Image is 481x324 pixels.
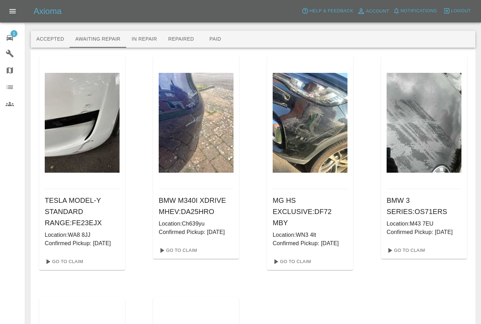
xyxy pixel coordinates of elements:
[270,256,313,267] a: Go To Claim
[384,245,427,256] a: Go To Claim
[273,231,347,239] p: Location: WN3 4lt
[4,3,21,20] button: Open drawer
[300,6,355,16] button: Help & Feedback
[273,195,347,228] h6: MG HS EXCLUSIVE : DF72 MBY
[401,7,437,15] span: Notifications
[126,31,163,48] button: In Repair
[156,245,199,256] a: Go To Claim
[45,239,120,248] p: Confirmed Pickup: [DATE]
[45,195,120,228] h6: TESLA MODEL-Y STANDARD RANGE : FE23EJX
[273,239,347,248] p: Confirmed Pickup: [DATE]
[200,31,231,48] button: Paid
[159,228,234,236] p: Confirmed Pickup: [DATE]
[366,7,389,15] span: Account
[163,31,200,48] button: Repaired
[355,6,391,17] a: Account
[34,6,62,17] h5: Axioma
[45,231,120,239] p: Location: WA8 8JJ
[159,195,234,217] h6: BMW M340I XDRIVE MHEV : DA25HRO
[391,6,439,16] button: Notifications
[387,220,461,228] p: Location: M43 7EU
[159,220,234,228] p: Location: Ch639yu
[387,228,461,236] p: Confirmed Pickup: [DATE]
[31,31,70,48] button: Accepted
[451,7,471,15] span: Logout
[42,256,85,267] a: Go To Claim
[309,7,353,15] span: Help & Feedback
[441,6,473,16] button: Logout
[70,31,126,48] button: Awaiting Repair
[387,195,461,217] h6: BMW 3 SERIES : OS71ERS
[10,30,17,37] span: 1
